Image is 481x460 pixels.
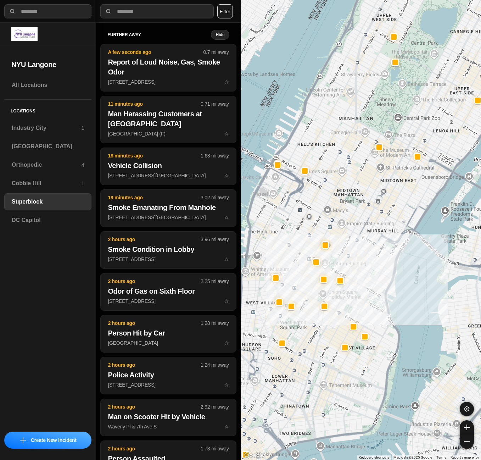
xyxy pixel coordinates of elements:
[11,60,84,70] h2: NYU Langone
[464,425,470,430] img: zoom-in
[82,180,84,187] p: 1
[100,79,236,85] a: A few seconds ago0.7 mi awayReport of Loud Noise, Gas, Smoke Odor[STREET_ADDRESS]star
[108,214,229,221] p: [STREET_ADDRESS][GEOGRAPHIC_DATA]
[4,432,91,449] button: iconCreate New Incident
[100,96,236,143] button: 11 minutes ago0.71 mi awayMan Harassing Customers at [GEOGRAPHIC_DATA][GEOGRAPHIC_DATA] (F)star
[108,361,201,368] p: 2 hours ago
[393,455,432,459] span: Map data ©2025 Google
[211,30,229,40] button: Hide
[100,273,236,311] button: 2 hours ago2.25 mi awayOdor of Gas on Sixth Floor[STREET_ADDRESS]star
[224,256,229,262] span: star
[4,77,91,94] a: All Locations
[82,161,84,168] p: 4
[100,148,236,185] button: 18 minutes ago1.68 mi awayVehicle Collision[STREET_ADDRESS][GEOGRAPHIC_DATA]star
[460,420,474,434] button: zoom-in
[108,423,229,430] p: Waverly Pl & 7th Ave S
[100,357,236,394] button: 2 hours ago1.24 mi awayPolice Activity[STREET_ADDRESS]star
[4,212,91,229] a: DC Capitol
[4,138,91,155] a: [GEOGRAPHIC_DATA]
[12,142,84,151] h3: [GEOGRAPHIC_DATA]
[108,152,201,159] p: 18 minutes ago
[12,124,82,132] h3: Industry City
[224,340,229,346] span: star
[108,412,229,422] h2: Man on Scooter Hit by Vehicle
[201,100,229,107] p: 0.71 mi away
[12,161,82,169] h3: Orthopedic
[436,455,446,459] a: Terms
[224,298,229,304] span: star
[108,161,229,171] h2: Vehicle Collision
[224,79,229,85] span: star
[108,328,229,338] h2: Person Hit by Car
[464,439,470,444] img: zoom-out
[100,214,236,220] a: 19 minutes ago3.02 mi awaySmoke Emanating From Manhole[STREET_ADDRESS][GEOGRAPHIC_DATA]star
[108,203,229,212] h2: Smoke Emanating From Manhole
[108,49,203,56] p: A few seconds ago
[108,244,229,254] h2: Smoke Condition in Lobby
[242,451,266,460] img: Google
[12,179,82,188] h3: Cobble Hill
[201,445,229,452] p: 1.73 mi away
[108,445,201,452] p: 2 hours ago
[108,381,229,388] p: [STREET_ADDRESS]
[4,100,91,120] h5: Locations
[203,49,229,56] p: 0.7 mi away
[108,100,201,107] p: 11 minutes ago
[31,437,77,444] p: Create New Incident
[11,27,38,41] img: logo
[100,44,236,92] button: A few seconds ago0.7 mi awayReport of Loud Noise, Gas, Smoke Odor[STREET_ADDRESS]star
[20,437,26,443] img: icon
[12,198,84,206] h3: Superblock
[224,382,229,388] span: star
[108,172,229,179] p: [STREET_ADDRESS][GEOGRAPHIC_DATA]
[108,370,229,380] h2: Police Activity
[201,320,229,327] p: 1.28 mi away
[108,278,201,285] p: 2 hours ago
[4,193,91,210] a: Superblock
[217,4,233,18] button: Filter
[108,109,229,129] h2: Man Harassing Customers at [GEOGRAPHIC_DATA]
[224,424,229,429] span: star
[108,286,229,296] h2: Odor of Gas on Sixth Floor
[242,451,266,460] a: Open this area in Google Maps (opens a new window)
[100,256,236,262] a: 2 hours ago3.96 mi awaySmoke Condition in Lobby[STREET_ADDRESS]star
[108,78,229,85] p: [STREET_ADDRESS]
[224,215,229,220] span: star
[100,315,236,353] button: 2 hours ago1.28 mi awayPerson Hit by Car[GEOGRAPHIC_DATA]star
[108,339,229,347] p: [GEOGRAPHIC_DATA]
[100,189,236,227] button: 19 minutes ago3.02 mi awaySmoke Emanating From Manhole[STREET_ADDRESS][GEOGRAPHIC_DATA]star
[108,298,229,305] p: [STREET_ADDRESS]
[100,399,236,436] button: 2 hours ago2.92 mi awayMan on Scooter Hit by VehicleWaverly Pl & 7th Ave Sstar
[100,231,236,269] button: 2 hours ago3.96 mi awaySmoke Condition in Lobby[STREET_ADDRESS]star
[108,403,201,410] p: 2 hours ago
[201,278,229,285] p: 2.25 mi away
[359,455,389,460] button: Keyboard shortcuts
[4,156,91,173] a: Orthopedic4
[108,194,201,201] p: 19 minutes ago
[100,298,236,304] a: 2 hours ago2.25 mi awayOdor of Gas on Sixth Floor[STREET_ADDRESS]star
[9,8,16,15] img: search
[12,81,84,89] h3: All Locations
[451,455,479,459] a: Report a map error
[201,152,229,159] p: 1.68 mi away
[460,402,474,416] button: recenter
[216,32,224,38] small: Hide
[100,131,236,137] a: 11 minutes ago0.71 mi awayMan Harassing Customers at [GEOGRAPHIC_DATA][GEOGRAPHIC_DATA] (F)star
[108,236,201,243] p: 2 hours ago
[100,340,236,346] a: 2 hours ago1.28 mi awayPerson Hit by Car[GEOGRAPHIC_DATA]star
[108,320,201,327] p: 2 hours ago
[4,175,91,192] a: Cobble Hill1
[4,120,91,137] a: Industry City1
[100,172,236,178] a: 18 minutes ago1.68 mi awayVehicle Collision[STREET_ADDRESS][GEOGRAPHIC_DATA]star
[108,256,229,263] p: [STREET_ADDRESS]
[108,57,229,77] h2: Report of Loud Noise, Gas, Smoke Odor
[460,434,474,449] button: zoom-out
[224,173,229,178] span: star
[108,130,229,137] p: [GEOGRAPHIC_DATA] (F)
[201,194,229,201] p: 3.02 mi away
[464,406,470,412] img: recenter
[201,236,229,243] p: 3.96 mi away
[224,131,229,137] span: star
[100,423,236,429] a: 2 hours ago2.92 mi awayMan on Scooter Hit by VehicleWaverly Pl & 7th Ave Sstar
